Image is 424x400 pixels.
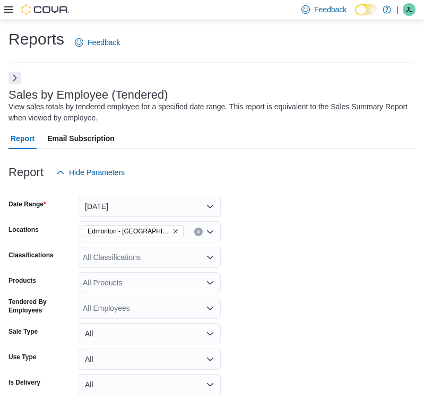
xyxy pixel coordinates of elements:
h3: Sales by Employee (Tendered) [8,89,168,101]
button: Open list of options [206,228,214,236]
h1: Reports [8,29,64,50]
span: Feedback [314,4,347,15]
button: Open list of options [206,304,214,312]
label: Use Type [8,353,36,361]
a: Feedback [71,32,124,53]
button: Clear input [194,228,203,236]
button: Open list of options [206,253,214,262]
button: All [79,323,221,344]
div: View sales totals by tendered employee for a specified date range. This report is equivalent to t... [8,101,410,124]
button: All [79,349,221,370]
span: Edmonton - Windermere Currents [83,225,184,237]
span: Feedback [88,37,120,48]
label: Tendered By Employees [8,298,74,315]
span: Edmonton - [GEOGRAPHIC_DATA] Currents [88,226,170,237]
span: Hide Parameters [69,167,125,178]
label: Locations [8,225,39,234]
button: Hide Parameters [52,162,129,183]
span: Email Subscription [47,128,115,149]
label: Sale Type [8,327,38,336]
label: Classifications [8,251,54,259]
button: [DATE] [79,196,221,217]
button: Open list of options [206,279,214,287]
span: JL [406,3,413,16]
button: Remove Edmonton - Windermere Currents from selection in this group [172,228,179,234]
span: Dark Mode [355,15,356,16]
label: Date Range [8,200,46,208]
div: Jessi Loff [403,3,416,16]
h3: Report [8,166,44,179]
label: Products [8,276,36,285]
p: | [396,3,399,16]
span: Report [11,128,34,149]
label: Is Delivery [8,378,40,387]
input: Dark Mode [355,4,377,15]
button: Next [8,72,21,84]
button: All [79,374,221,395]
img: Cova [21,4,69,15]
